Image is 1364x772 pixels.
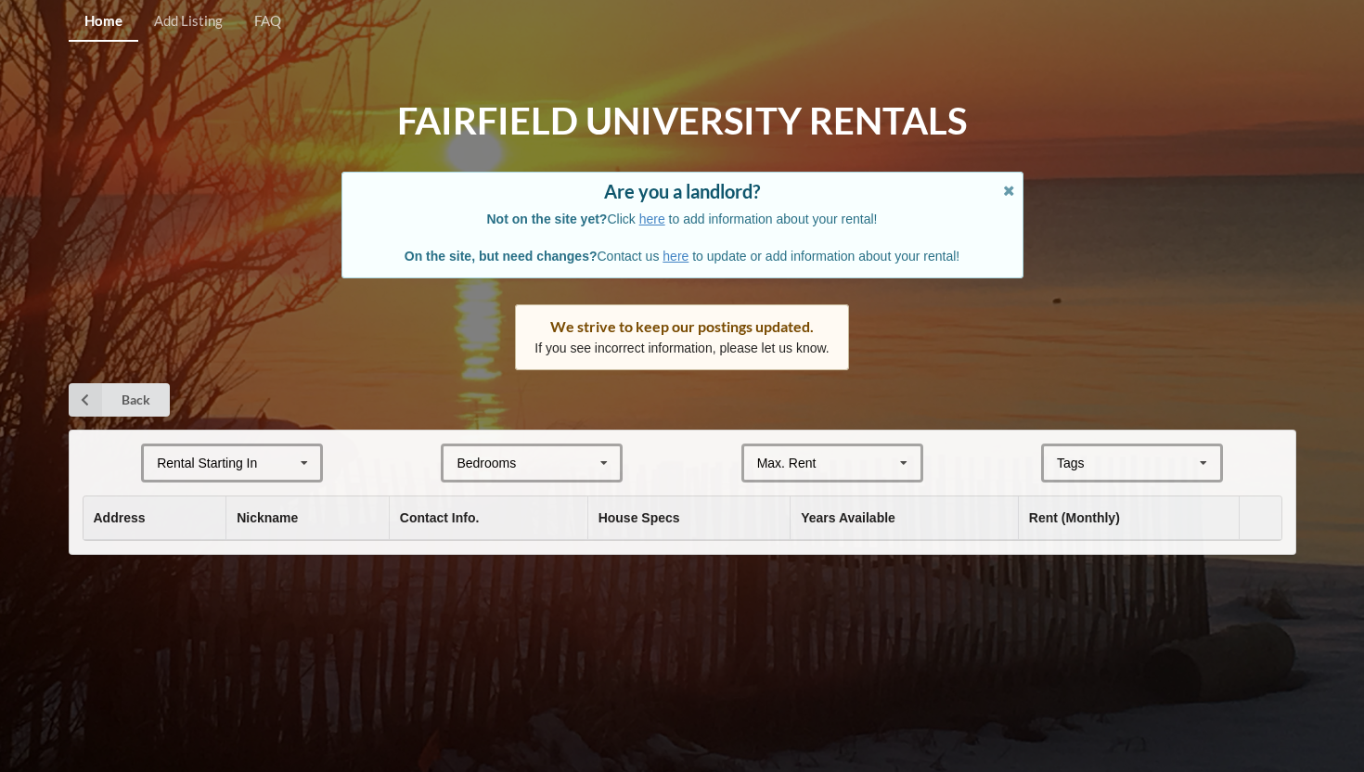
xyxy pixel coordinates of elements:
[663,249,688,264] a: here
[238,2,297,42] a: FAQ
[757,457,817,470] div: Max. Rent
[69,383,170,417] a: Back
[457,457,516,470] div: Bedrooms
[790,496,1018,540] th: Years Available
[157,457,257,470] div: Rental Starting In
[487,212,608,226] b: Not on the site yet?
[361,182,1004,200] div: Are you a landlord?
[84,496,226,540] th: Address
[487,212,878,226] span: Click to add information about your rental!
[225,496,389,540] th: Nickname
[138,2,238,42] a: Add Listing
[1018,496,1239,540] th: Rent (Monthly)
[69,2,138,42] a: Home
[587,496,791,540] th: House Specs
[534,317,830,336] div: We strive to keep our postings updated.
[1052,453,1112,474] div: Tags
[639,212,665,226] a: here
[405,249,598,264] b: On the site, but need changes?
[405,249,959,264] span: Contact us to update or add information about your rental!
[534,339,830,357] p: If you see incorrect information, please let us know.
[397,97,967,145] h1: Fairfield University Rentals
[389,496,587,540] th: Contact Info.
